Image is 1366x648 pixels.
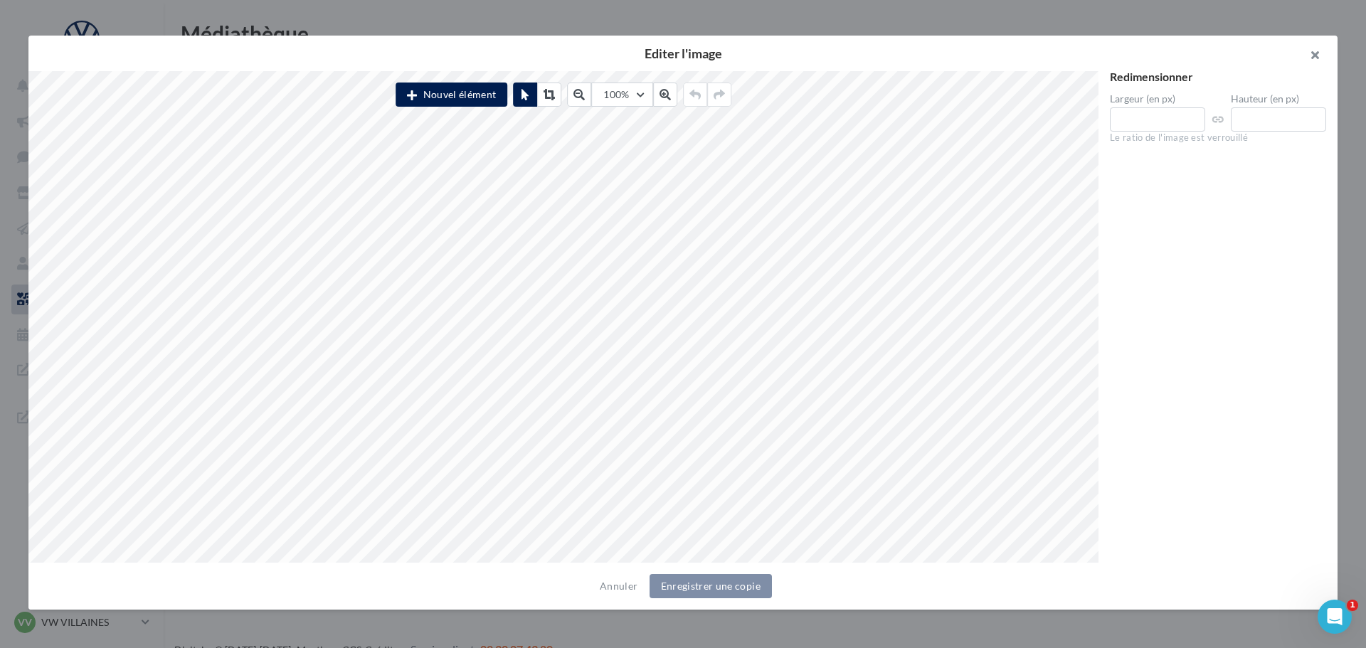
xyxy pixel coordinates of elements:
div: Redimensionner [1110,71,1326,83]
label: Hauteur (en px) [1231,94,1326,104]
button: Nouvel élément [396,83,507,107]
div: Le ratio de l'image est verrouillé [1110,132,1326,144]
label: Largeur (en px) [1110,94,1205,104]
iframe: Intercom live chat [1318,600,1352,634]
button: 100% [591,83,652,107]
button: Enregistrer une copie [650,574,772,598]
button: Annuler [594,578,643,595]
span: 1 [1347,600,1358,611]
h2: Editer l'image [51,47,1315,60]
